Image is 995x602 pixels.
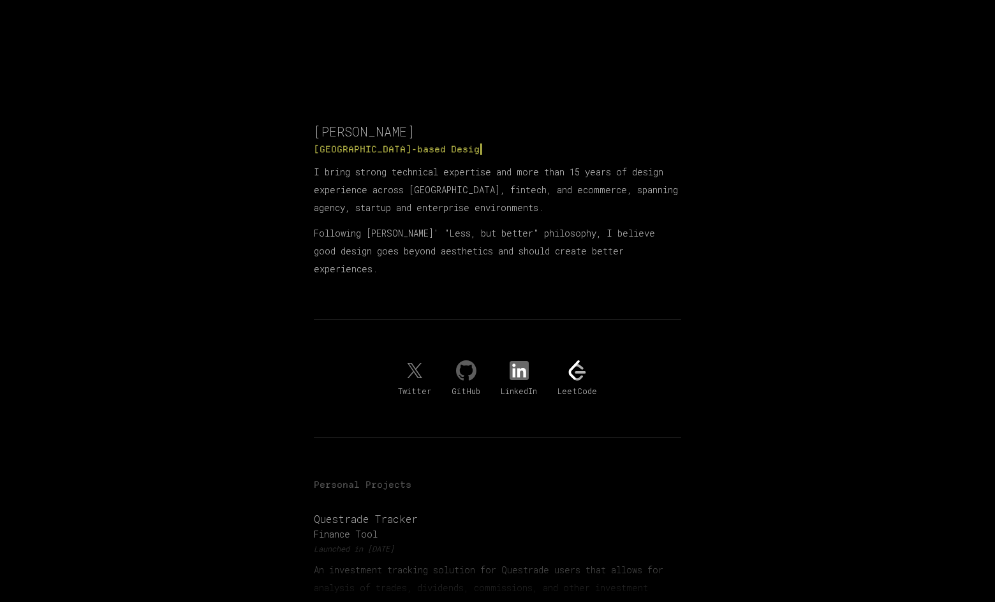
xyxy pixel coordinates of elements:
h2: Personal Projects [314,478,681,491]
p: Launched in [DATE] [314,543,681,554]
span: D e s i g [451,143,480,155]
a: LeetCode [557,360,597,396]
img: LinkedIn [509,360,529,381]
p: I bring strong technical expertise and more than 15 years of design experience across [GEOGRAPHIC... [314,163,681,217]
img: Twitter [404,360,425,381]
p: Finance Tool [314,528,681,541]
a: LinkedIn [501,360,537,396]
p: Following [PERSON_NAME]' "Less, but better" philosophy, I believe good design goes beyond aesthet... [314,224,681,278]
h1: [PERSON_NAME] [314,122,681,140]
a: GitHub [452,360,480,396]
img: Github [456,360,476,381]
h2: [GEOGRAPHIC_DATA]-based [314,143,681,156]
img: LeetCode [567,360,587,381]
span: ▎ [480,143,486,155]
a: Twitter [398,360,431,396]
h3: Questrade Tracker [314,511,681,527]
